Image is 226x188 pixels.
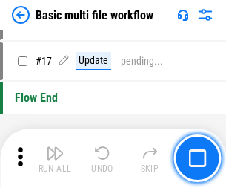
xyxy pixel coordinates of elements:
span: # 17 [36,55,52,67]
img: Support [177,9,189,21]
img: Settings menu [196,6,214,24]
img: Back [12,6,30,24]
div: pending... [121,56,163,67]
div: Basic multi file workflow [36,8,153,22]
img: Main button [188,149,206,167]
div: Update [76,52,111,70]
